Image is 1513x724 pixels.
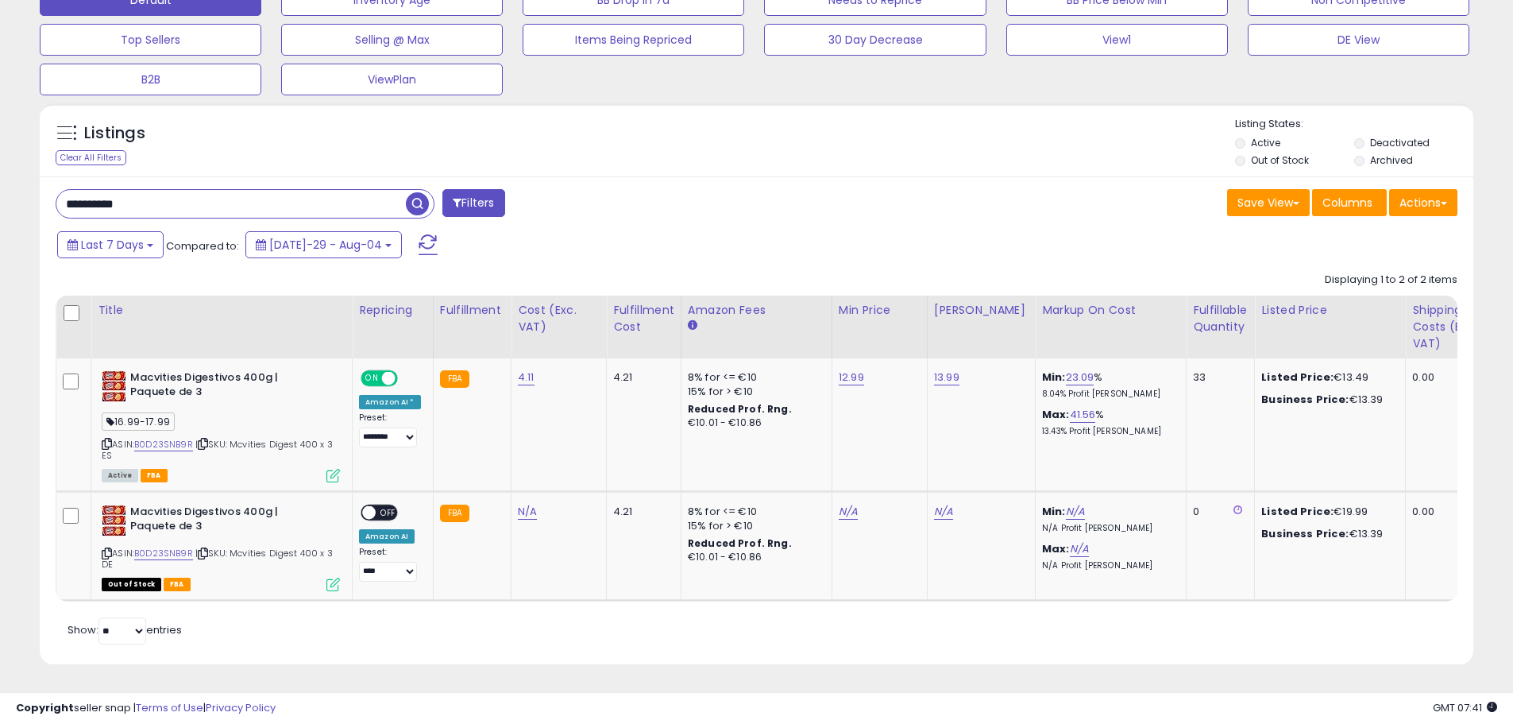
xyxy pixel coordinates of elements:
[1251,136,1280,149] label: Active
[518,302,600,335] div: Cost (Exc. VAT)
[839,370,864,385] a: 12.99
[1389,189,1457,216] button: Actions
[1261,504,1334,519] b: Listed Price:
[442,189,504,217] button: Filters
[1322,195,1372,211] span: Columns
[130,370,323,404] b: Macvities Digestivos 400g | Paquete de 3
[839,504,858,520] a: N/A
[1042,370,1066,385] b: Min:
[839,302,921,319] div: Min Price
[57,231,164,258] button: Last 7 Days
[134,547,193,560] a: B0D23SNB9R
[688,302,825,319] div: Amazon Fees
[102,370,340,481] div: ASIN:
[1042,389,1174,400] p: 8.04% Profit [PERSON_NAME]
[359,529,415,544] div: Amazon AI
[130,505,323,538] b: Macvities Digestivos 400g | Paquete de 3
[613,505,669,519] div: 4.21
[1042,523,1174,534] p: N/A Profit [PERSON_NAME]
[206,700,276,715] a: Privacy Policy
[1261,302,1399,319] div: Listed Price
[281,64,503,95] button: ViewPlan
[518,504,537,520] a: N/A
[102,370,126,402] img: 513VgAwkkNL._SL40_.jpg
[1070,407,1096,423] a: 41.56
[102,578,161,591] span: All listings that are currently out of stock and unavailable for purchase on Amazon
[1193,370,1242,385] div: 33
[1036,296,1187,358] th: The percentage added to the cost of goods (COGS) that forms the calculator for Min & Max prices.
[56,150,126,165] div: Clear All Filters
[376,505,401,519] span: OFF
[523,24,744,56] button: Items Being Repriced
[1042,426,1174,437] p: 13.43% Profit [PERSON_NAME]
[1261,526,1349,541] b: Business Price:
[1042,302,1179,319] div: Markup on Cost
[688,536,792,550] b: Reduced Prof. Rng.
[1370,136,1430,149] label: Deactivated
[245,231,402,258] button: [DATE]-29 - Aug-04
[1070,541,1089,557] a: N/A
[359,395,421,409] div: Amazon AI *
[141,469,168,482] span: FBA
[68,622,182,637] span: Show: entries
[16,701,276,716] div: seller snap | |
[1261,393,1393,407] div: €13.39
[1312,189,1387,216] button: Columns
[40,24,261,56] button: Top Sellers
[613,370,669,385] div: 4.21
[102,547,333,571] span: | SKU: Mcvities Digest 400 x 3 DE
[1261,392,1349,407] b: Business Price:
[688,385,820,399] div: 15% for > €10
[1248,24,1469,56] button: DE View
[1433,700,1497,715] span: 2025-08-12 07:41 GMT
[688,402,792,416] b: Reduced Prof. Rng.
[1042,370,1174,400] div: %
[613,302,674,335] div: Fulfillment Cost
[269,237,382,253] span: [DATE]-29 - Aug-04
[1261,370,1334,385] b: Listed Price:
[396,371,421,385] span: OFF
[688,370,820,385] div: 8% for <= €10
[81,237,144,253] span: Last 7 Days
[1227,189,1310,216] button: Save View
[102,438,333,462] span: | SKU: Mcvities Digest 400 x 3 ES
[1042,408,1174,437] div: %
[98,302,345,319] div: Title
[359,302,426,319] div: Repricing
[16,700,74,715] strong: Copyright
[518,370,535,385] a: 4.11
[934,370,959,385] a: 13.99
[1412,370,1488,385] div: 0.00
[934,504,953,520] a: N/A
[1370,153,1413,167] label: Archived
[134,438,193,451] a: B0D23SNB9R
[359,412,421,448] div: Preset:
[688,505,820,519] div: 8% for <= €10
[84,122,145,145] h5: Listings
[1412,505,1488,519] div: 0.00
[136,700,203,715] a: Terms of Use
[1042,541,1070,556] b: Max:
[102,412,175,431] span: 16.99-17.99
[1042,407,1070,422] b: Max:
[1251,153,1309,167] label: Out of Stock
[1261,505,1393,519] div: €19.99
[688,319,697,333] small: Amazon Fees.
[40,64,261,95] button: B2B
[934,302,1029,319] div: [PERSON_NAME]
[1042,504,1066,519] b: Min:
[688,551,820,564] div: €10.01 - €10.86
[1235,117,1473,132] p: Listing States:
[102,469,138,482] span: All listings currently available for purchase on Amazon
[1412,302,1494,352] div: Shipping Costs (Exc. VAT)
[1193,302,1248,335] div: Fulfillable Quantity
[688,416,820,430] div: €10.01 - €10.86
[164,578,191,591] span: FBA
[1066,504,1085,520] a: N/A
[688,519,820,533] div: 15% for > €10
[440,370,469,388] small: FBA
[102,505,340,590] div: ASIN:
[440,505,469,522] small: FBA
[359,547,421,583] div: Preset:
[1261,370,1393,385] div: €13.49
